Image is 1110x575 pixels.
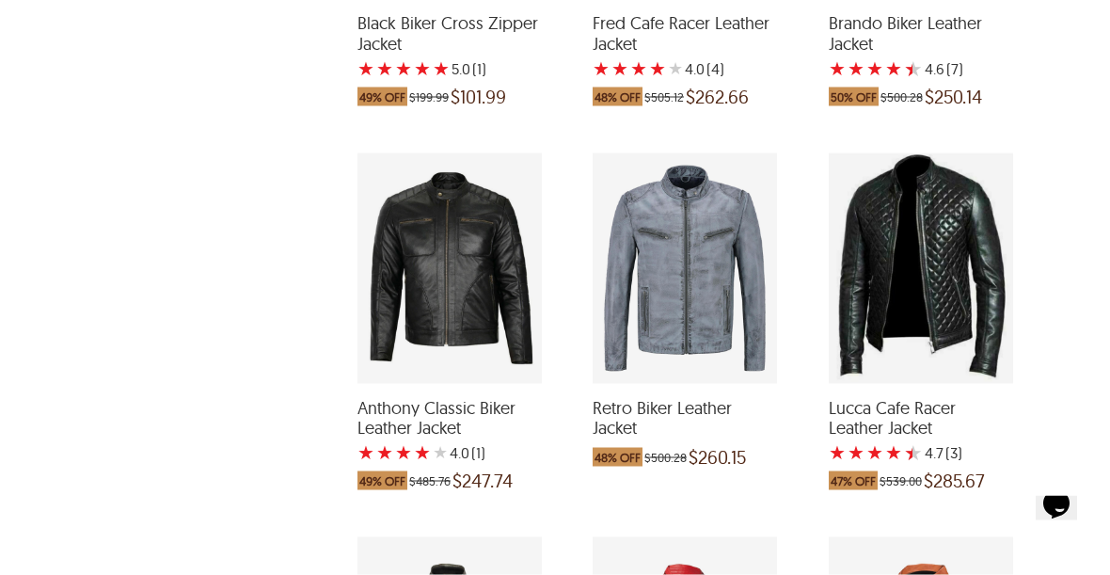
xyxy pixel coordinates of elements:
[885,443,902,462] label: 4 rating
[1028,496,1091,556] iframe: chat widget
[471,443,481,462] span: (1
[357,398,542,439] span: Anthony Classic Biker Leather Jacket
[668,59,683,78] label: 5 rating
[357,443,374,462] label: 1 rating
[593,13,777,54] span: Fred Cafe Racer Leather Jacket
[433,443,448,462] label: 5 rating
[450,443,469,462] label: 4.0
[945,443,962,462] span: )
[649,59,666,78] label: 4 rating
[452,471,513,490] span: $247.74
[395,59,412,78] label: 3 rating
[848,443,864,462] label: 2 rating
[689,448,746,467] span: $260.15
[925,88,982,106] span: $250.14
[924,471,985,490] span: $285.67
[706,59,724,78] span: )
[376,59,393,78] label: 2 rating
[433,59,450,78] label: 5 rating
[925,59,944,78] label: 4.6
[593,59,610,78] label: 1 rating
[829,443,846,462] label: 1 rating
[452,59,470,78] label: 5.0
[706,59,720,78] span: (4
[866,59,883,78] label: 3 rating
[829,398,1013,439] span: Lucca Cafe Racer Leather Jacket
[593,398,777,439] span: Retro Biker Leather Jacket
[829,471,878,490] span: 47% OFF
[357,372,542,500] a: Anthony Classic Biker Leather Jacket with a 4 Star Rating 1 Product Review which was at a price o...
[395,443,412,462] label: 3 rating
[885,59,902,78] label: 4 rating
[880,88,923,106] span: $500.28
[414,59,431,78] label: 4 rating
[357,471,407,490] span: 49% OFF
[630,59,647,78] label: 3 rating
[829,13,1013,54] span: Brando Biker Leather Jacket
[593,448,642,467] span: 48% OFF
[409,88,449,106] span: $199.99
[357,88,407,106] span: 49% OFF
[829,59,846,78] label: 1 rating
[644,448,687,467] span: $500.28
[829,372,1013,500] a: Lucca Cafe Racer Leather Jacket with a 4.666666666666667 Star Rating 3 Product Review which was a...
[593,372,777,476] a: Retro Biker Leather Jacket which was at a price of $500.28, now after discount the price is
[866,443,883,462] label: 3 rating
[946,59,963,78] span: )
[904,443,923,462] label: 5 rating
[848,59,864,78] label: 2 rating
[357,13,542,54] span: Black Biker Cross Zipper Jacket
[376,443,393,462] label: 2 rating
[471,443,485,462] span: )
[451,88,506,106] span: $101.99
[946,59,959,78] span: (7
[409,471,451,490] span: $485.76
[644,88,684,106] span: $505.12
[472,59,486,78] span: )
[593,88,642,106] span: 48% OFF
[880,471,922,490] span: $539.00
[829,88,879,106] span: 50% OFF
[685,59,705,78] label: 4.0
[904,59,923,78] label: 5 rating
[472,59,482,78] span: (1
[611,59,628,78] label: 2 rating
[357,59,374,78] label: 1 rating
[686,88,749,106] span: $262.66
[925,443,943,462] label: 4.7
[945,443,958,462] span: (3
[414,443,431,462] label: 4 rating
